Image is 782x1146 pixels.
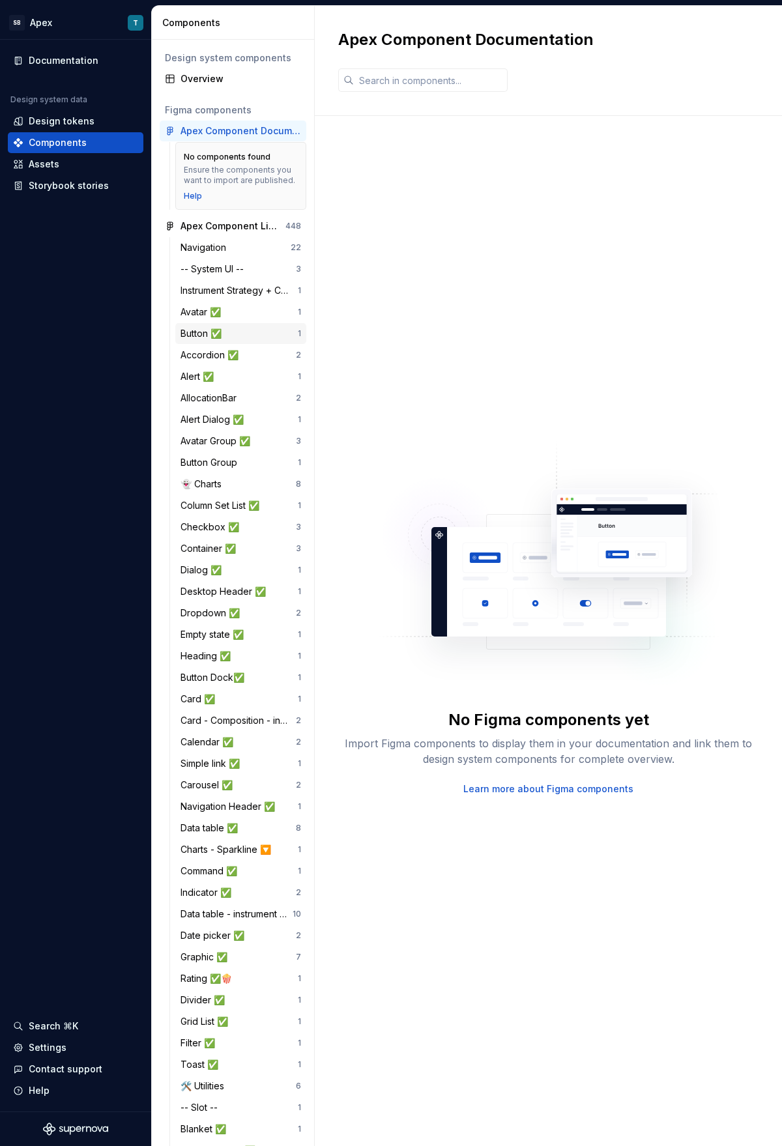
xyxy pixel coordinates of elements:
div: Card - Composition - instrument 🔽 [181,714,296,727]
div: 1 [298,1124,301,1134]
div: Help [29,1084,50,1097]
a: Dialog ✅1 [175,560,306,580]
a: Assets [8,154,143,175]
a: Design tokens [8,111,143,132]
div: Components [162,16,309,29]
a: 👻 Charts8 [175,474,306,494]
a: AllocationBar2 [175,388,306,408]
div: 8 [296,823,301,833]
div: AllocationBar [181,392,242,405]
button: Search ⌘K [8,1016,143,1037]
div: 1 [298,1016,301,1027]
a: Accordion ✅2 [175,345,306,365]
a: Apex Component Documentation [160,121,306,141]
div: 2 [296,608,301,618]
button: Contact support [8,1059,143,1080]
button: SBApexT [3,8,149,36]
div: 2 [296,737,301,747]
div: Container ✅ [181,542,241,555]
div: 6 [296,1081,301,1091]
div: Button Dock✅ [181,671,250,684]
a: Button Dock✅1 [175,667,306,688]
a: Calendar ✅2 [175,732,306,752]
div: Blanket ✅ [181,1123,231,1136]
div: Graphic ✅ [181,951,233,964]
div: Instrument Strategy + Composition [181,284,298,297]
div: 2 [296,715,301,726]
a: Simple link ✅1 [175,753,306,774]
div: 448 [285,221,301,231]
a: Column Set List ✅1 [175,495,306,516]
div: Carousel ✅ [181,779,238,792]
div: 1 [298,694,301,704]
div: Filter ✅ [181,1037,220,1050]
a: Rating ✅🍿1 [175,968,306,989]
a: Navigation Header ✅1 [175,796,306,817]
a: Filter ✅1 [175,1033,306,1053]
svg: Supernova Logo [43,1123,108,1136]
a: Indicator ✅2 [175,882,306,903]
div: 10 [293,909,301,919]
a: Data table - instrument ✅10 [175,904,306,924]
a: Button ✅1 [175,323,306,344]
div: 1 [298,973,301,984]
div: Components [29,136,87,149]
div: 1 [298,414,301,425]
div: 8 [296,479,301,489]
div: 2 [296,350,301,360]
a: Data table ✅8 [175,818,306,838]
a: Apex Component Library448 [160,216,306,236]
div: T [133,18,138,28]
div: Data table ✅ [181,822,243,835]
a: Charts - Sparkline 🔽1 [175,839,306,860]
div: 22 [291,242,301,253]
a: Navigation22 [175,237,306,258]
div: Heading ✅ [181,650,236,663]
div: Design system components [165,51,301,64]
a: Button Group1 [175,452,306,473]
div: Button ✅ [181,327,227,340]
div: 1 [298,586,301,597]
a: Grid List ✅1 [175,1011,306,1032]
a: Alert Dialog ✅1 [175,409,306,430]
button: Help [8,1080,143,1101]
a: -- System UI --3 [175,259,306,279]
div: 1 [298,328,301,339]
div: 1 [298,844,301,855]
a: Avatar Group ✅3 [175,431,306,451]
a: Storybook stories [8,175,143,196]
div: 1 [298,995,301,1005]
div: Empty state ✅ [181,628,249,641]
a: Documentation [8,50,143,71]
a: Card - Composition - instrument 🔽2 [175,710,306,731]
div: Calendar ✅ [181,736,239,749]
div: Divider ✅ [181,994,230,1007]
a: 🛠️ Utilities6 [175,1076,306,1096]
div: 3 [296,264,301,274]
div: 1 [298,672,301,683]
div: 👻 Charts [181,478,227,491]
div: 2 [296,393,301,403]
a: Date picker ✅2 [175,925,306,946]
div: Accordion ✅ [181,349,244,362]
div: Avatar Group ✅ [181,435,255,448]
div: 1 [298,565,301,575]
div: Contact support [29,1063,102,1076]
input: Search in components... [354,68,508,92]
div: 2 [296,930,301,941]
div: No components found [184,152,270,162]
div: Alert Dialog ✅ [181,413,249,426]
a: -- Slot --1 [175,1097,306,1118]
div: Indicator ✅ [181,886,237,899]
a: Help [184,191,202,201]
a: Toast ✅1 [175,1054,306,1075]
h2: Apex Component Documentation [338,29,594,50]
div: Column Set List ✅ [181,499,265,512]
div: 1 [298,1059,301,1070]
div: Assets [29,158,59,171]
div: 1 [298,629,301,640]
div: Search ⌘K [29,1020,78,1033]
a: Command ✅1 [175,861,306,881]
